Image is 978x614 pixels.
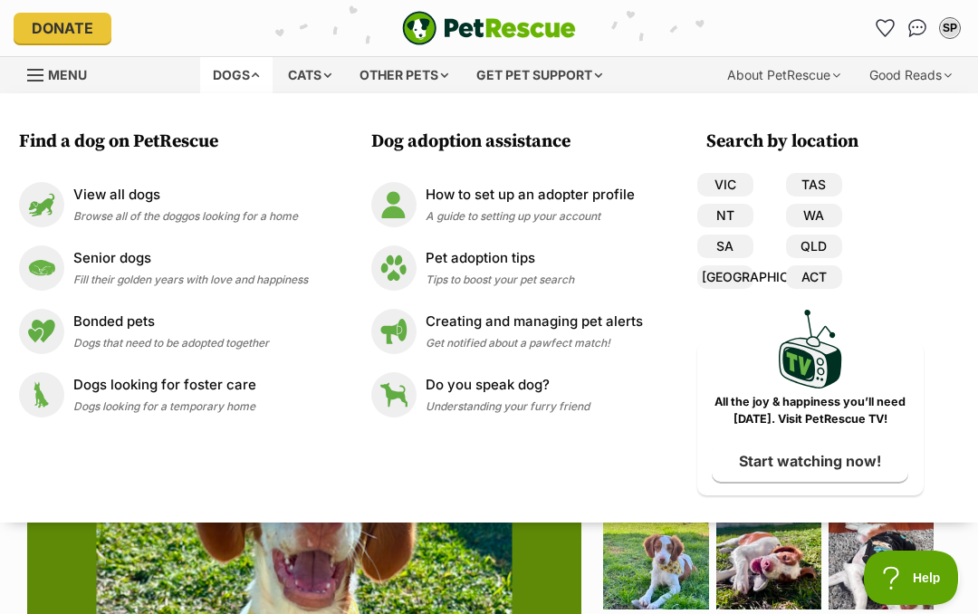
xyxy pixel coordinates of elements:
[786,265,842,289] a: ACT
[870,14,964,43] ul: Account quick links
[716,504,821,609] img: Photo of Dodge
[371,245,417,291] img: Pet adoption tips
[371,182,643,227] a: How to set up an adopter profile How to set up an adopter profile A guide to setting up your account
[426,375,590,396] p: Do you speak dog?
[347,57,461,93] div: Other pets
[73,273,308,286] span: Fill their golden years with love and happiness
[27,57,100,90] a: Menu
[73,185,298,206] p: View all dogs
[712,440,908,482] a: Start watching now!
[371,245,643,291] a: Pet adoption tips Pet adoption tips Tips to boost your pet search
[19,182,64,227] img: View all dogs
[426,209,600,223] span: A guide to setting up your account
[402,11,576,45] a: PetRescue
[19,309,64,354] img: Bonded pets
[714,57,853,93] div: About PetRescue
[786,204,842,227] a: WA
[19,245,64,291] img: Senior dogs
[864,551,960,605] iframe: Help Scout Beacon - Open
[779,310,842,389] img: PetRescue TV logo
[697,204,753,227] a: NT
[19,182,308,227] a: View all dogs View all dogs Browse all of the doggos looking for a home
[426,336,610,350] span: Get notified about a pawfect match!
[73,248,308,269] p: Senior dogs
[19,372,308,417] a: Dogs looking for foster care Dogs looking for foster care Dogs looking for a temporary home
[870,14,899,43] a: Favourites
[73,312,269,332] p: Bonded pets
[48,67,87,82] span: Menu
[200,57,273,93] div: Dogs
[603,504,708,609] img: Photo of Dodge
[371,182,417,227] img: How to set up an adopter profile
[73,209,298,223] span: Browse all of the doggos looking for a home
[829,504,934,609] img: Photo of Dodge
[908,19,927,37] img: chat-41dd97257d64d25036548639549fe6c8038ab92f7586957e7f3b1b290dea8141.svg
[903,14,932,43] a: Conversations
[14,13,111,43] a: Donate
[19,245,308,291] a: Senior dogs Senior dogs Fill their golden years with love and happiness
[371,372,417,417] img: Do you speak dog?
[426,248,574,269] p: Pet adoption tips
[19,372,64,417] img: Dogs looking for foster care
[706,130,924,155] h3: Search by location
[426,185,635,206] p: How to set up an adopter profile
[426,399,590,413] span: Understanding your furry friend
[275,57,344,93] div: Cats
[73,336,269,350] span: Dogs that need to be adopted together
[371,372,643,417] a: Do you speak dog? Do you speak dog? Understanding your furry friend
[786,173,842,197] a: TAS
[697,173,753,197] a: VIC
[19,130,317,155] h3: Find a dog on PetRescue
[402,11,576,45] img: logo-e224e6f780fb5917bec1dbf3a21bbac754714ae5b6737aabdf751b685950b380.svg
[711,394,910,428] p: All the joy & happiness you’ll need [DATE]. Visit PetRescue TV!
[19,309,308,354] a: Bonded pets Bonded pets Dogs that need to be adopted together
[941,19,959,37] div: SP
[73,375,256,396] p: Dogs looking for foster care
[464,57,615,93] div: Get pet support
[371,309,643,354] a: Creating and managing pet alerts Creating and managing pet alerts Get notified about a pawfect ma...
[786,235,842,258] a: QLD
[935,14,964,43] button: My account
[697,235,753,258] a: SA
[73,399,255,413] span: Dogs looking for a temporary home
[857,57,964,93] div: Good Reads
[371,130,652,155] h3: Dog adoption assistance
[426,273,574,286] span: Tips to boost your pet search
[426,312,643,332] p: Creating and managing pet alerts
[697,265,753,289] a: [GEOGRAPHIC_DATA]
[371,309,417,354] img: Creating and managing pet alerts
